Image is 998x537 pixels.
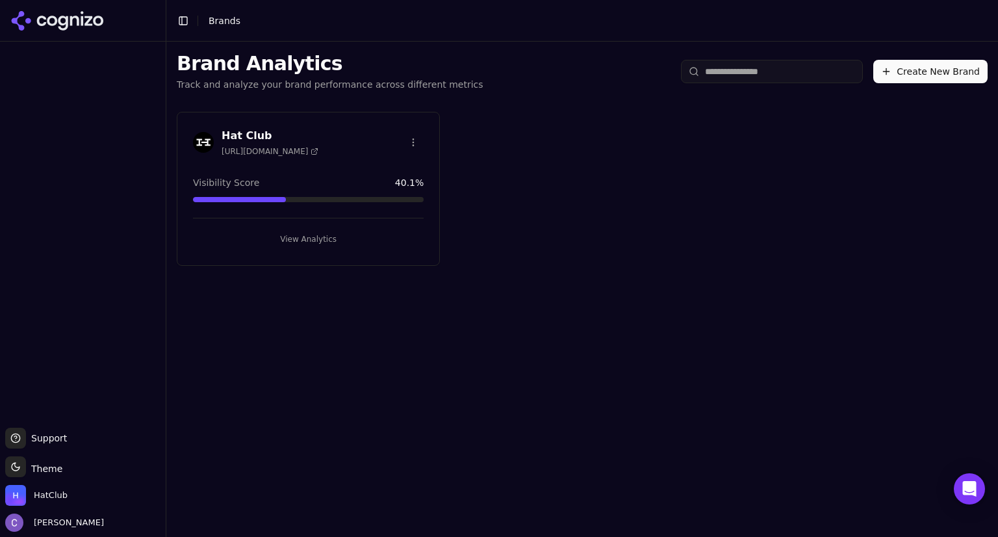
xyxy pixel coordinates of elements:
[26,432,67,445] span: Support
[177,78,483,91] p: Track and analyze your brand performance across different metrics
[5,514,104,532] button: Open user button
[193,229,424,250] button: View Analytics
[177,52,483,75] h1: Brand Analytics
[395,176,424,189] span: 40.1 %
[209,14,240,27] nav: breadcrumb
[873,60,988,83] button: Create New Brand
[34,490,68,501] span: HatClub
[5,485,26,506] img: HatClub
[222,146,318,157] span: [URL][DOMAIN_NAME]
[193,176,259,189] span: Visibility Score
[5,514,23,532] img: Chris Hayes
[29,517,104,529] span: [PERSON_NAME]
[26,464,62,474] span: Theme
[954,473,985,504] div: Open Intercom Messenger
[5,485,68,506] button: Open organization switcher
[193,132,214,153] img: Hat Club
[209,16,240,26] span: Brands
[222,128,318,144] h3: Hat Club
